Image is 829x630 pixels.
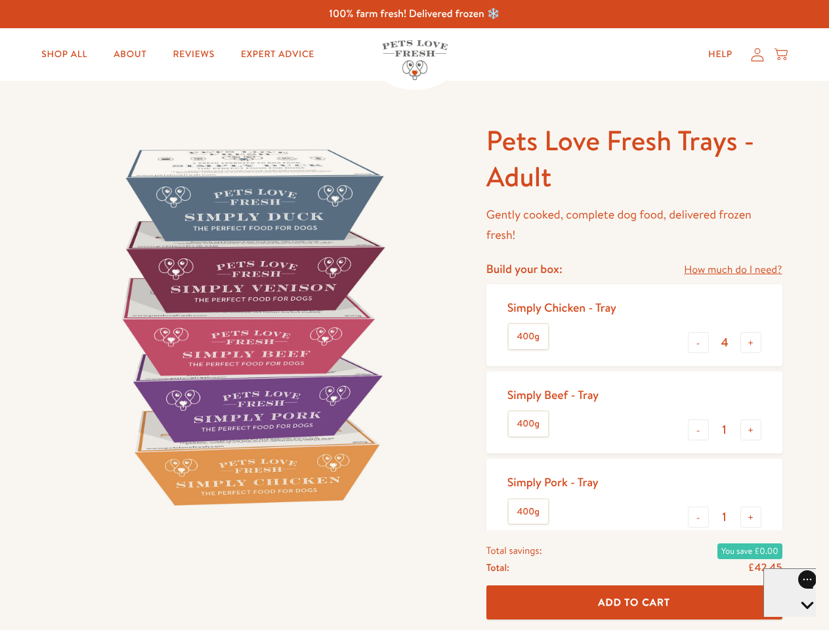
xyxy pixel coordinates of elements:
[486,205,782,245] p: Gently cooked, complete dog food, delivered frozen fresh!
[507,300,616,315] div: Simply Chicken - Tray
[230,41,325,68] a: Expert Advice
[507,474,599,490] div: Simply Pork - Tray
[688,507,709,528] button: -
[509,499,548,524] label: 400g
[684,261,782,279] a: How much do I need?
[698,41,743,68] a: Help
[47,123,455,530] img: Pets Love Fresh Trays - Adult
[688,332,709,353] button: -
[31,41,98,68] a: Shop All
[162,41,224,68] a: Reviews
[486,261,563,276] h4: Build your box:
[717,543,782,559] span: You save £0.00
[740,507,761,528] button: +
[486,559,509,576] span: Total:
[763,568,816,617] iframe: Gorgias live chat messenger
[509,411,548,436] label: 400g
[382,40,448,80] img: Pets Love Fresh
[688,419,709,440] button: -
[598,595,670,609] span: Add To Cart
[509,324,548,349] label: 400g
[740,332,761,353] button: +
[103,41,157,68] a: About
[486,542,542,559] span: Total savings:
[486,585,782,620] button: Add To Cart
[740,419,761,440] button: +
[507,387,599,402] div: Simply Beef - Tray
[486,123,782,194] h1: Pets Love Fresh Trays - Adult
[748,560,782,575] span: £42.45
